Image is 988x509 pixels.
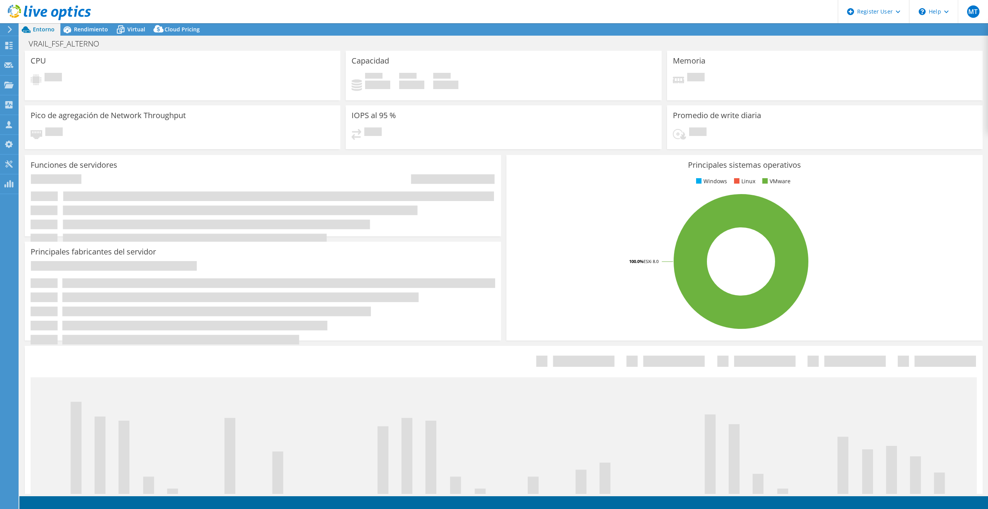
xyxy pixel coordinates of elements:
[399,81,424,89] h4: 0 GiB
[694,177,727,186] li: Windows
[365,81,390,89] h4: 0 GiB
[31,248,156,256] h3: Principales fabricantes del servidor
[31,111,186,120] h3: Pico de agregación de Network Throughput
[165,26,200,33] span: Cloud Pricing
[433,81,458,89] h4: 0 GiB
[45,73,62,83] span: Pendiente
[127,26,145,33] span: Virtual
[687,73,705,83] span: Pendiente
[967,5,979,18] span: MT
[31,161,117,169] h3: Funciones de servidores
[74,26,108,33] span: Rendimiento
[25,40,111,48] h1: VRAIL_FSF_ALTERNO
[643,258,659,264] tspan: ESXi 8.0
[629,258,643,264] tspan: 100.0%
[673,57,705,65] h3: Memoria
[433,73,451,81] span: Total
[399,73,417,81] span: Libre
[512,161,977,169] h3: Principales sistemas operativos
[352,57,389,65] h3: Capacidad
[364,127,382,138] span: Pendiente
[919,8,926,15] svg: \n
[760,177,791,186] li: VMware
[673,111,761,120] h3: Promedio de write diaria
[31,57,46,65] h3: CPU
[365,73,383,81] span: Used
[33,26,55,33] span: Entorno
[45,127,63,138] span: Pendiente
[352,111,396,120] h3: IOPS al 95 %
[689,127,707,138] span: Pendiente
[732,177,755,186] li: Linux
